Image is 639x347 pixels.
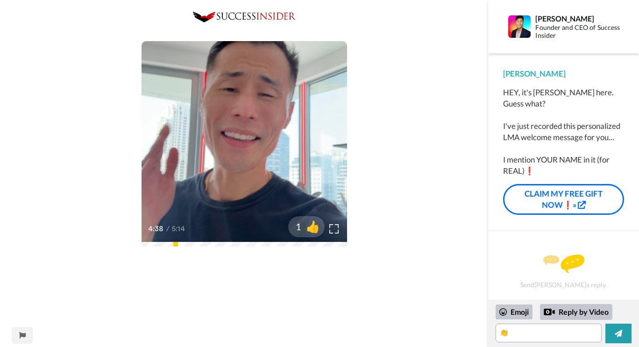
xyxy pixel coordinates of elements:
div: [PERSON_NAME] [503,68,624,79]
button: 1👍 [288,216,325,237]
div: Reply by Video [540,304,612,320]
div: [PERSON_NAME] [535,14,624,23]
div: HEY, it's [PERSON_NAME] here. Guess what? I've just recorded this personalized LMA welcome messag... [503,87,624,177]
div: Reply by Video [544,306,555,318]
span: 5:14 [171,223,188,234]
span: / [166,223,170,234]
textarea: 👏 [496,324,601,342]
span: 👍 [301,219,325,234]
div: Send [PERSON_NAME] a reply. [501,248,626,295]
img: Profile Image [508,15,531,38]
span: 4:38 [148,223,164,234]
div: Founder and CEO of Success Insider [535,24,624,40]
div: Emoji [496,305,532,319]
a: CLAIM MY FREE GIFT NOW❗» [503,184,624,215]
span: 1 [288,220,301,233]
img: 0c8b3de2-5a68-4eb7-92e8-72f868773395 [193,12,296,22]
img: message.svg [543,255,584,273]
